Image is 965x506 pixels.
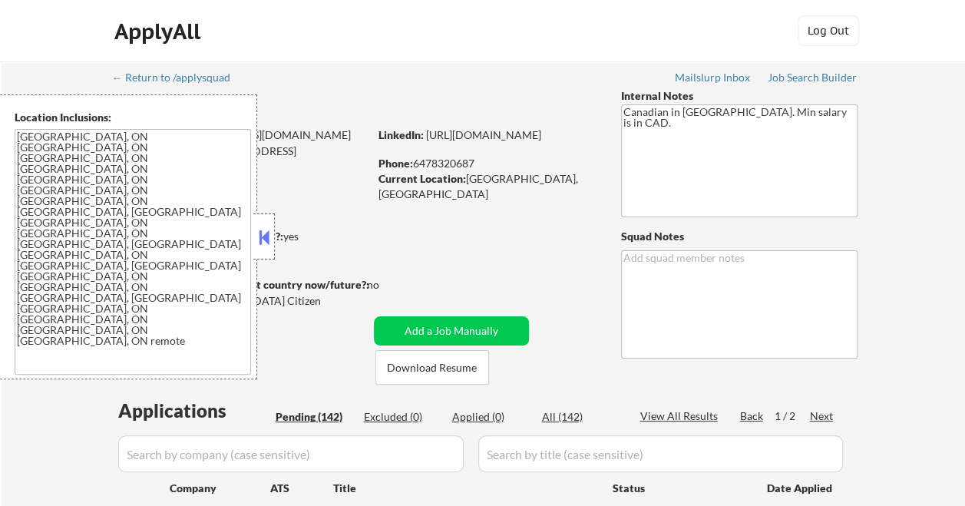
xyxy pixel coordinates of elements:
input: Search by company (case sensitive) [118,435,464,472]
div: ApplyAll [114,18,205,45]
div: 6478320687 [378,156,596,171]
div: ← Return to /applysquad [112,72,245,83]
div: Company [170,481,270,496]
div: Next [810,408,834,424]
div: Job Search Builder [768,72,858,83]
input: Search by title (case sensitive) [478,435,843,472]
button: Add a Job Manually [374,316,529,346]
div: Mailslurp Inbox [675,72,752,83]
div: All (142) [542,409,619,425]
div: Excluded (0) [364,409,441,425]
div: Pending (142) [276,409,352,425]
div: Title [333,481,598,496]
div: Squad Notes [621,229,858,244]
div: Status [613,474,745,501]
a: Mailslurp Inbox [675,71,752,87]
div: no [367,277,411,293]
strong: LinkedIn: [378,128,424,141]
div: ATS [270,481,333,496]
strong: Current Location: [378,172,466,185]
div: Internal Notes [621,88,858,104]
strong: Phone: [378,157,413,170]
div: 1 / 2 [775,408,810,424]
a: Job Search Builder [768,71,858,87]
div: Applied (0) [452,409,529,425]
a: [URL][DOMAIN_NAME] [426,128,541,141]
div: Applications [118,402,270,420]
button: Download Resume [375,350,489,385]
div: [GEOGRAPHIC_DATA], [GEOGRAPHIC_DATA] [378,171,596,201]
div: View All Results [640,408,722,424]
a: ← Return to /applysquad [112,71,245,87]
div: Date Applied [767,481,834,496]
div: Back [740,408,765,424]
div: Location Inclusions: [15,110,251,125]
button: Log Out [798,15,859,46]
